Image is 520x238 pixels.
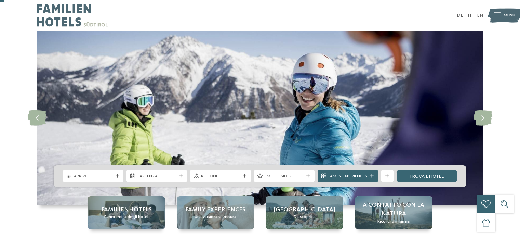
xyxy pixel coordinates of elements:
[195,214,236,220] span: Una vacanza su misura
[185,205,245,214] span: Family experiences
[361,201,426,218] span: A contatto con la natura
[101,205,152,214] span: Familienhotels
[104,214,148,220] span: Panoramica degli hotel
[266,196,343,229] a: Hotel sulle piste da sci per bambini: divertimento senza confini [GEOGRAPHIC_DATA] Da scoprire
[74,173,113,179] span: Arrivo
[201,173,240,179] span: Regione
[265,173,304,179] span: I miei desideri
[457,13,463,18] a: DE
[274,205,335,214] span: [GEOGRAPHIC_DATA]
[477,13,483,18] a: EN
[504,12,515,18] span: Menu
[397,170,457,182] a: trova l’hotel
[355,196,432,229] a: Hotel sulle piste da sci per bambini: divertimento senza confini A contatto con la natura Ricordi...
[468,13,472,18] a: IT
[328,173,367,179] span: Family Experiences
[377,218,410,225] span: Ricordi d’infanzia
[37,31,483,205] img: Hotel sulle piste da sci per bambini: divertimento senza confini
[294,214,316,220] span: Da scoprire
[137,173,176,179] span: Partenza
[177,196,254,229] a: Hotel sulle piste da sci per bambini: divertimento senza confini Family experiences Una vacanza s...
[88,196,165,229] a: Hotel sulle piste da sci per bambini: divertimento senza confini Familienhotels Panoramica degli ...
